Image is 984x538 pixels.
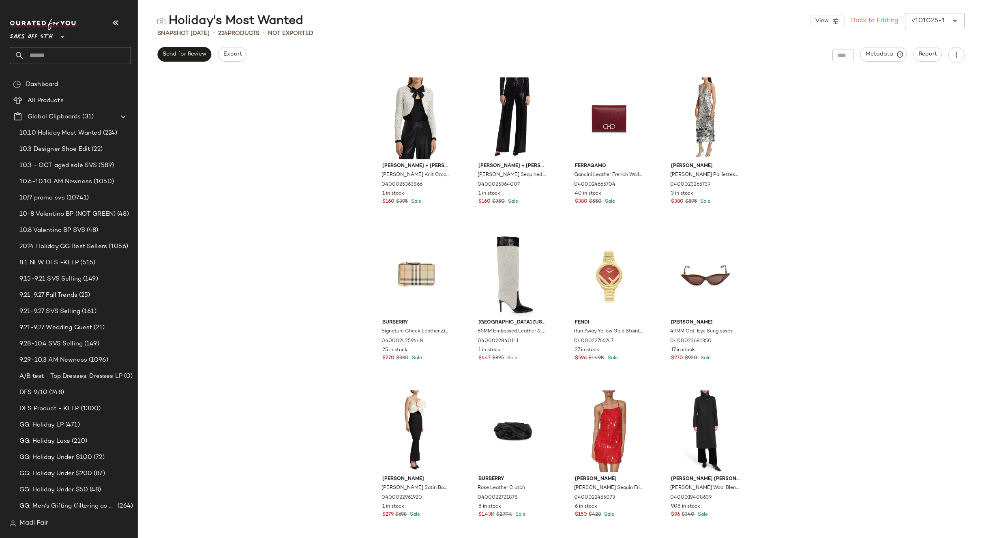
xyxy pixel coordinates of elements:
span: $395 [396,198,408,206]
div: Holiday's Most Wanted [157,13,303,29]
span: Rose Leather Clutch [478,484,525,492]
img: 0400019408639_BLACK [665,390,746,472]
span: [PERSON_NAME] [671,163,740,170]
span: (1056) [107,242,128,251]
button: Export [218,47,247,62]
span: Saks OFF 5TH [10,28,53,42]
span: $1.49K [588,355,605,362]
span: (10741) [65,193,89,203]
span: DFS 9/10 [19,388,47,397]
span: 1 in stock [382,503,404,510]
span: GG: Holiday LP [19,420,64,430]
span: (264) [116,502,133,511]
img: 0400024665704_CARMINE [568,77,650,159]
span: 10-8 Valentino BP (NOT GREEN) [19,210,116,219]
a: Back to Editing [851,16,898,26]
span: (161) [80,307,96,316]
span: (31) [81,112,94,122]
span: (48) [85,226,99,235]
span: (22) [90,145,103,154]
span: $270 [671,355,683,362]
span: 3 in stock [671,190,693,197]
span: Export [223,51,242,58]
span: Sale [602,512,614,517]
span: 9.21-9.27 Wedding Guest [19,323,92,332]
span: Fendi [575,319,643,326]
img: 0400022840111 [472,234,553,316]
span: $150 [575,511,587,519]
span: 10.10 Holiday Most Wanted [19,129,101,138]
span: 17 in stock [671,347,695,354]
span: GG: Men's Gifting (filtering as women's) [19,502,116,511]
span: $698 [395,511,407,519]
span: 1 in stock [478,190,500,197]
span: (1300) [79,404,101,414]
span: (471) [64,420,80,430]
span: 8 in stock [478,503,501,510]
span: $428 [589,511,601,519]
span: (224) [101,129,118,138]
span: Sale [408,512,420,517]
span: $270 [382,355,394,362]
span: 49MM Cat-Eye Sunglasses [670,328,733,335]
span: $380 [575,198,587,206]
span: Gancini Leather French Wallet [574,171,643,179]
span: Dashboard [26,80,58,89]
span: Burberry [382,319,451,326]
span: 908 in stock [671,503,700,510]
span: $920 [685,355,697,362]
div: v101025-1 [911,16,945,26]
span: 0400024259448 [382,338,423,345]
span: (87) [92,469,105,478]
span: [PERSON_NAME] Wool Blend Peacoat [670,484,739,492]
button: Metadata [860,47,907,62]
span: $330 [396,355,409,362]
span: Metadata [865,51,902,58]
span: 27 in stock [575,347,599,354]
span: (515) [79,258,95,268]
span: $350 [492,198,505,206]
span: Snapshot [DATE] [157,29,210,38]
span: 0400022961920 [382,494,422,502]
span: 0400022455073 [574,494,615,502]
span: (149) [81,274,98,284]
span: [PERSON_NAME] Satin Bow Column Cocktail Dress [382,484,450,492]
span: $96 [671,511,680,519]
span: 9.29-10.3 AM Newness [19,356,87,365]
span: (1096) [87,356,108,365]
span: Sale [606,356,618,361]
span: GG: Holiday Under $200 [19,469,92,478]
span: Sale [696,512,708,517]
img: 0400022961920 [376,390,457,472]
span: $1.43K [478,511,495,519]
img: 0400022721878_BLACK [472,390,553,472]
img: 0400023265739_SILVERPAILLETTE [665,77,746,159]
span: $160 [382,198,394,206]
span: $596 [575,355,587,362]
button: Send for Review [157,47,211,62]
img: 0400025364007_BLACK [472,77,553,159]
span: [PERSON_NAME] [671,319,740,326]
span: $380 [671,198,684,206]
span: Sale [506,356,517,361]
span: $2.79K [496,511,512,519]
span: Burberry [478,476,547,483]
span: [GEOGRAPHIC_DATA] [US_STATE] [478,319,547,326]
span: Ferragamo [575,163,643,170]
span: Sale [409,199,421,204]
span: Sale [410,356,422,361]
span: Report [918,51,937,58]
span: $895 [492,355,504,362]
span: [PERSON_NAME] Knit Cropped Cardigan [382,171,450,179]
span: 0400025364007 [478,181,520,189]
span: 9.21-9.27 Fall Trends [19,291,77,300]
span: A/B test - Top Dresses: Dresses LP [19,372,122,381]
span: 8.1 NEW DFS -KEEP [19,258,79,268]
img: 0400022766247_GOLD [568,234,650,316]
span: Send for Review [162,51,206,58]
span: • [263,28,265,38]
span: 10.3 - OCT aged sale SVS [19,161,97,170]
span: 85MM Embossed Leather & Cotton Colorblocked Knee-High Boots [478,328,546,335]
span: $895 [685,198,697,206]
span: Sale [603,199,615,204]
